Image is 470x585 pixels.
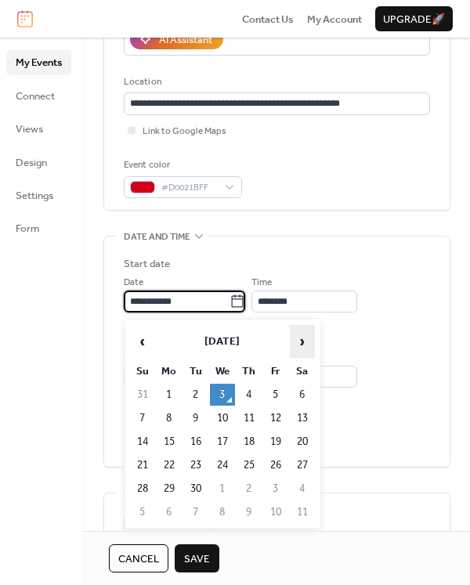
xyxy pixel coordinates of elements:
[6,83,71,108] a: Connect
[124,74,427,90] div: Location
[375,6,453,31] button: Upgrade🚀
[290,384,315,406] td: 6
[263,384,288,406] td: 5
[237,431,262,453] td: 18
[130,29,223,49] button: AI Assistant
[17,10,33,27] img: logo
[263,407,288,429] td: 12
[16,121,43,137] span: Views
[16,88,55,104] span: Connect
[210,384,235,406] td: 3
[130,431,155,453] td: 14
[290,407,315,429] td: 13
[16,188,53,204] span: Settings
[263,431,288,453] td: 19
[183,431,208,453] td: 16
[237,384,262,406] td: 4
[290,360,315,382] th: Sa
[183,360,208,382] th: Tu
[131,326,154,357] span: ‹
[157,325,288,359] th: [DATE]
[210,454,235,476] td: 24
[157,454,182,476] td: 22
[157,501,182,523] td: 6
[157,478,182,500] td: 29
[210,360,235,382] th: We
[183,407,208,429] td: 9
[291,326,314,357] span: ›
[290,454,315,476] td: 27
[183,478,208,500] td: 30
[157,360,182,382] th: Mo
[6,49,71,74] a: My Events
[307,12,362,27] span: My Account
[157,407,182,429] td: 8
[263,478,288,500] td: 3
[210,501,235,523] td: 8
[307,11,362,27] a: My Account
[130,454,155,476] td: 21
[237,478,262,500] td: 2
[124,275,143,291] span: Date
[242,12,294,27] span: Contact Us
[130,407,155,429] td: 7
[175,544,219,572] button: Save
[237,501,262,523] td: 9
[251,275,272,291] span: Time
[118,551,159,567] span: Cancel
[183,454,208,476] td: 23
[210,407,235,429] td: 10
[290,478,315,500] td: 4
[210,478,235,500] td: 1
[290,501,315,523] td: 11
[242,11,294,27] a: Contact Us
[383,12,445,27] span: Upgrade 🚀
[157,431,182,453] td: 15
[237,407,262,429] td: 11
[6,116,71,141] a: Views
[161,180,217,196] span: #D0021BFF
[124,157,239,173] div: Event color
[130,501,155,523] td: 5
[6,182,71,208] a: Settings
[124,229,190,245] span: Date and time
[263,454,288,476] td: 26
[184,551,210,567] span: Save
[237,454,262,476] td: 25
[210,431,235,453] td: 17
[16,155,47,171] span: Design
[159,32,212,48] div: AI Assistant
[290,431,315,453] td: 20
[130,384,155,406] td: 31
[263,360,288,382] th: Fr
[6,215,71,240] a: Form
[130,478,155,500] td: 28
[16,55,62,70] span: My Events
[183,384,208,406] td: 2
[237,360,262,382] th: Th
[6,150,71,175] a: Design
[157,384,182,406] td: 1
[16,221,40,237] span: Form
[143,124,226,139] span: Link to Google Maps
[124,256,170,272] div: Start date
[130,360,155,382] th: Su
[263,501,288,523] td: 10
[109,544,168,572] button: Cancel
[183,501,208,523] td: 7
